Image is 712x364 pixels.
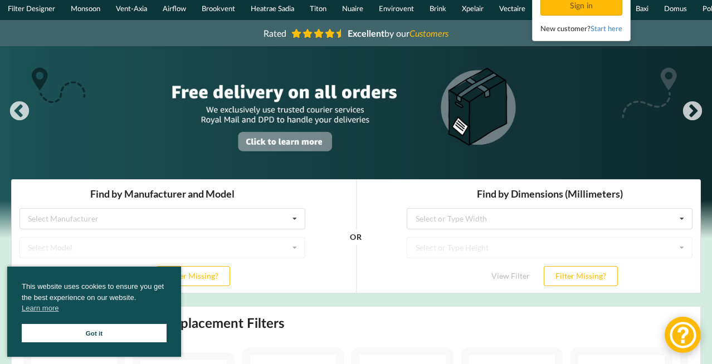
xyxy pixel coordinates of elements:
span: Rated [264,28,286,38]
div: New customer? [540,23,622,34]
button: Previous [8,101,31,123]
div: Select or Type Width [404,36,476,43]
i: Customers [409,28,448,38]
button: Next [681,101,704,123]
a: cookies - Learn more [22,303,58,314]
div: Select Manufacturer [17,36,87,43]
button: Filter Missing? [533,87,607,107]
h3: Find by Dimensions (Millimeters) [396,8,681,21]
b: Excellent [348,28,384,38]
div: OR [339,58,350,115]
a: Sign in [540,1,625,10]
span: This website uses cookies to ensure you get the best experience on our website. [22,281,167,317]
button: Filter Missing? [145,87,219,107]
a: Got it cookie [22,324,167,342]
h3: Find by Manufacturer and Model [8,8,294,21]
span: by our [348,28,448,38]
div: cookieconsent [7,267,181,357]
a: Rated Excellentby ourCustomers [256,24,456,42]
a: Start here [591,24,622,33]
